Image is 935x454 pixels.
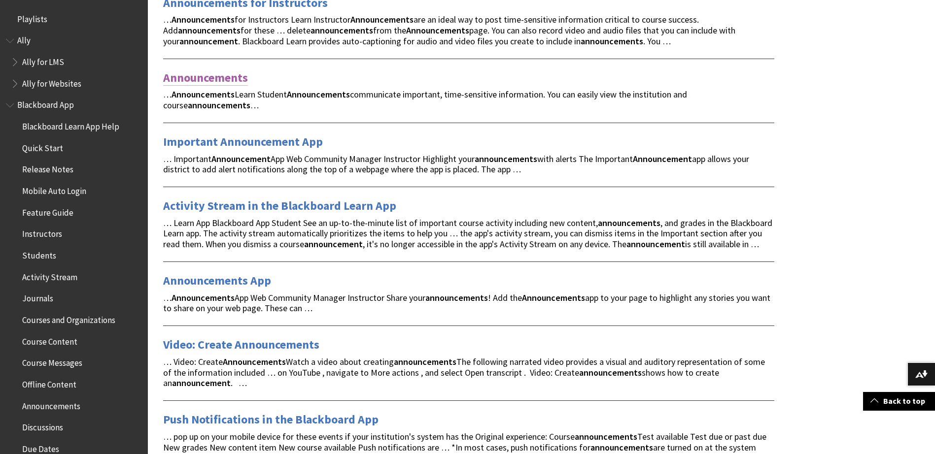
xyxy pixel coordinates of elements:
[475,153,537,164] strong: announcements
[22,333,77,347] span: Course Content
[22,140,63,153] span: Quick Start
[633,153,692,164] strong: Announcement
[163,273,271,289] a: Announcements App
[163,292,770,314] span: … App Web Community Manager Instructor Share your ! Add the app to your page to highlight any sto...
[22,118,119,131] span: Blackboard Learn App Help
[6,32,142,92] nav: Book outline for Anthology Ally Help
[163,337,319,353] a: Video: Create Announcements
[579,367,642,378] strong: announcements
[22,355,82,368] span: Course Messages
[581,35,643,47] strong: announcements
[22,247,56,260] span: Students
[394,356,456,367] strong: announcements
[22,441,59,454] span: Due Dates
[22,269,77,282] span: Activity Stream
[6,11,142,28] nav: Book outline for Playlists
[626,238,685,250] strong: announcement
[163,14,735,47] span: … for Instructors Learn Instructor are an ideal way to post time-sensitive information critical t...
[17,97,74,110] span: Blackboard App
[425,292,488,303] strong: announcements
[22,54,64,67] span: Ally for LMS
[22,291,53,304] span: Journals
[178,25,241,36] strong: announcements
[172,292,235,303] strong: Announcements
[188,99,250,111] strong: announcements
[22,398,80,411] span: Announcements
[590,442,653,453] strong: announcements
[22,312,115,325] span: Courses and Organizations
[163,412,379,427] a: Push Notifications in the Blackboard App
[863,392,935,410] a: Back to top
[406,25,469,36] strong: Announcements
[311,25,373,36] strong: announcements
[22,162,73,175] span: Release Notes
[22,226,62,239] span: Instructors
[172,377,231,389] strong: announcement
[163,134,323,150] a: Important Announcement App
[287,89,350,100] strong: Announcements
[304,238,363,250] strong: announcement
[22,183,86,196] span: Mobile Auto Login
[179,35,238,47] strong: announcement
[598,217,660,228] strong: announcements
[163,89,687,111] span: … Learn Student communicate important, time-sensitive information. You can easily view the instit...
[522,292,585,303] strong: Announcements
[223,356,286,367] strong: Announcements
[22,204,73,218] span: Feature Guide
[211,153,271,164] strong: Announcement
[172,14,235,25] strong: Announcements
[163,153,749,175] span: … Important App Web Community Manager Instructor Highlight your with alerts The Important app all...
[163,356,765,389] span: … Video: Create Watch a video about creating The following narrated video provides a visual and a...
[350,14,414,25] strong: Announcements
[22,419,63,432] span: Discussions
[172,89,235,100] strong: Announcements
[575,431,637,442] strong: announcements
[22,75,81,89] span: Ally for Websites
[17,32,31,46] span: Ally
[163,217,772,250] span: … Learn App Blackboard App Student See an up-to-the-minute list of important course activity incl...
[22,376,76,389] span: Offline Content
[17,11,47,24] span: Playlists
[163,70,248,86] a: Announcements
[163,198,396,214] a: Activity Stream in the Blackboard Learn App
